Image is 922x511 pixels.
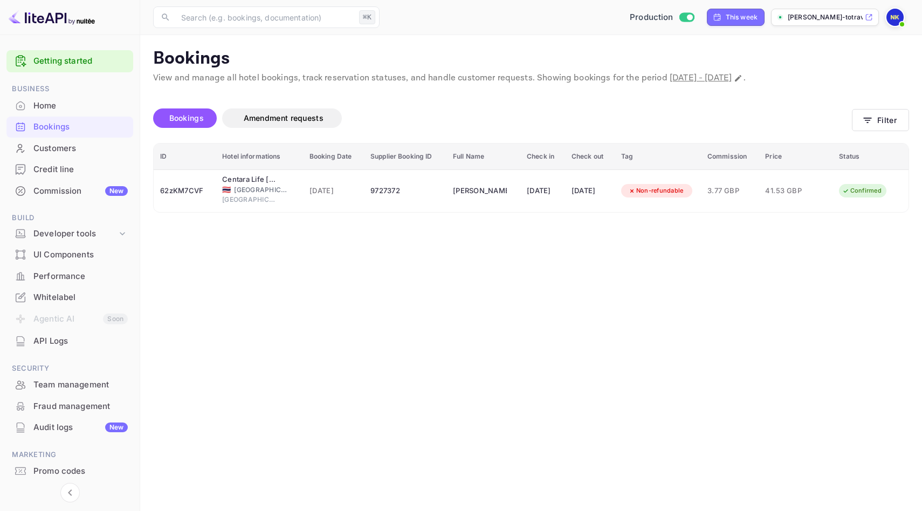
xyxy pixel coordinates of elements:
div: Home [33,100,128,112]
a: UI Components [6,244,133,264]
button: Change date range [733,73,744,84]
span: 41.53 GBP [765,185,819,197]
div: Switch to Sandbox mode [625,11,698,24]
div: Audit logs [33,421,128,434]
div: Arushi Das [453,182,507,200]
img: Nikolas Kampas [886,9,904,26]
div: Performance [6,266,133,287]
div: CommissionNew [6,181,133,202]
button: Filter [852,109,909,131]
input: Search (e.g. bookings, documentation) [175,6,355,28]
a: Home [6,96,133,115]
div: Audit logsNew [6,417,133,438]
button: Collapse navigation [60,483,80,502]
div: Team management [6,374,133,396]
th: Tag [615,144,701,170]
span: [GEOGRAPHIC_DATA] [222,195,276,205]
div: Home [6,96,133,117]
th: Check in [520,144,565,170]
a: Fraud management [6,396,133,416]
span: 3.77 GBP [707,185,753,197]
div: Whitelabel [33,291,128,304]
th: Check out [565,144,615,170]
th: Commission [701,144,759,170]
div: Performance [33,270,128,283]
div: Bookings [6,117,133,138]
div: API Logs [33,335,128,348]
div: Customers [33,142,128,155]
div: New [105,186,128,196]
div: Promo codes [33,465,128,478]
a: Credit line [6,159,133,179]
div: Developer tools [33,228,117,240]
p: View and manage all hotel bookings, track reservation statuses, and handle customer requests. Sho... [153,72,909,85]
a: Bookings [6,117,133,137]
div: 9727372 [370,182,440,200]
span: Thailand [222,186,231,193]
div: Fraud management [33,400,128,413]
div: account-settings tabs [153,108,852,128]
div: New [105,423,128,432]
div: Confirmed [835,184,889,197]
a: Whitelabel [6,287,133,307]
span: Build [6,212,133,224]
div: Centara Life Maris Resort Jomtien [222,174,276,185]
div: UI Components [33,249,128,261]
a: Performance [6,266,133,286]
span: [DATE] [309,185,357,197]
div: This week [726,12,758,22]
div: Fraud management [6,396,133,417]
div: Customers [6,138,133,159]
div: UI Components [6,244,133,265]
th: Booking Date [303,144,364,170]
a: API Logs [6,331,133,351]
p: [PERSON_NAME]-totrave... [788,12,863,22]
div: Developer tools [6,224,133,243]
a: Team management [6,374,133,394]
div: Commission [33,185,128,197]
div: Whitelabel [6,287,133,308]
th: Hotel informations [216,144,303,170]
th: Supplier Booking ID [364,144,446,170]
a: Customers [6,138,133,158]
a: Promo codes [6,461,133,481]
div: Promo codes [6,461,133,482]
div: [DATE] [572,182,608,200]
div: Credit line [6,159,133,180]
img: LiteAPI logo [9,9,95,26]
span: [GEOGRAPHIC_DATA] [234,185,288,195]
span: Amendment requests [244,113,324,122]
div: Getting started [6,50,133,72]
th: ID [154,144,216,170]
span: [DATE] - [DATE] [670,72,732,84]
div: 62zKM7CVF [160,182,209,200]
span: Production [630,11,673,24]
th: Price [759,144,832,170]
div: ⌘K [359,10,375,24]
span: Business [6,83,133,95]
a: Getting started [33,55,128,67]
div: [DATE] [527,182,559,200]
a: CommissionNew [6,181,133,201]
a: Audit logsNew [6,417,133,437]
div: Non-refundable [621,184,691,197]
table: booking table [154,144,909,212]
span: Marketing [6,449,133,461]
span: Security [6,363,133,374]
p: Bookings [153,48,909,70]
div: Bookings [33,121,128,133]
span: Bookings [169,113,204,122]
div: Team management [33,379,128,391]
th: Full Name [446,144,520,170]
div: Credit line [33,163,128,176]
div: API Logs [6,331,133,352]
th: Status [832,144,909,170]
